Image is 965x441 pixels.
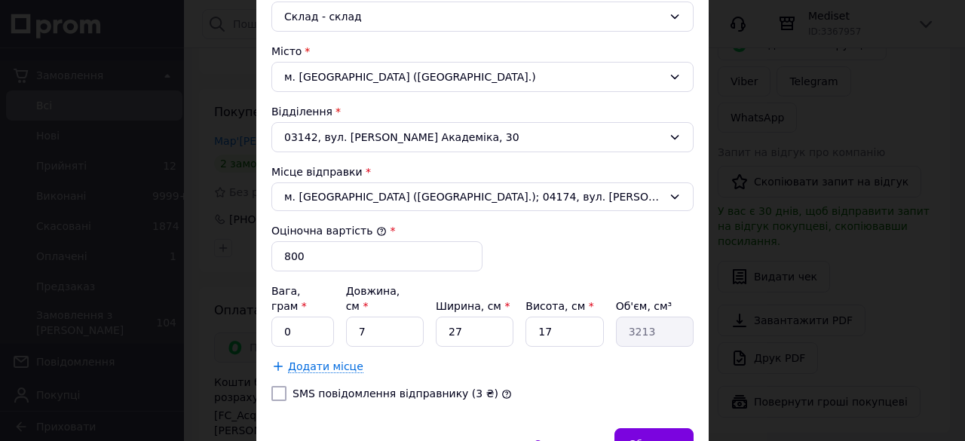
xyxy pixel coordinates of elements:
label: Довжина, см [346,285,400,312]
div: Відділення [271,104,694,119]
div: Місце відправки [271,164,694,179]
div: м. [GEOGRAPHIC_DATA] ([GEOGRAPHIC_DATA].) [271,62,694,92]
span: м. [GEOGRAPHIC_DATA] ([GEOGRAPHIC_DATA].); 04174, вул. [PERSON_NAME], 33 [284,189,663,204]
div: 03142, вул. [PERSON_NAME] Академіка, 30 [271,122,694,152]
div: Склад - склад [284,8,663,25]
label: SMS повідомлення відправнику (3 ₴) [293,387,498,400]
label: Висота, см [525,300,593,312]
label: Вага, грам [271,285,307,312]
span: Додати місце [288,360,363,373]
div: Місто [271,44,694,59]
label: Оціночна вартість [271,225,387,237]
label: Ширина, см [436,300,510,312]
div: Об'єм, см³ [616,299,694,314]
